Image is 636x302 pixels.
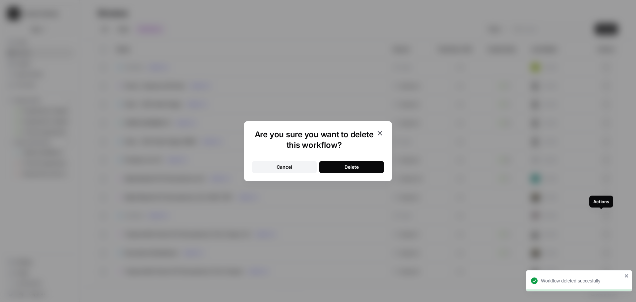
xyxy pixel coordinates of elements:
div: Delete [344,164,359,170]
button: Delete [319,161,384,173]
button: close [624,273,629,278]
button: Cancel [252,161,317,173]
div: Workflow deleted succesfully [541,277,622,284]
div: Cancel [277,164,292,170]
h1: Are you sure you want to delete this workflow? [252,129,376,151]
div: Actions [593,198,609,205]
